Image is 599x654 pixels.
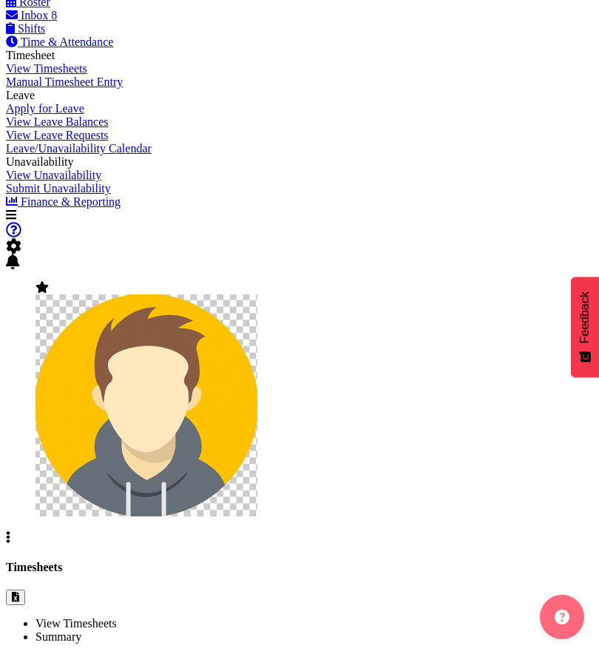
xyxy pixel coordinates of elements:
[6,102,84,115] a: Apply for Leave
[6,182,111,195] a: Submit Unavailability
[6,22,45,35] a: Shifts
[571,277,599,377] button: Feedback - Show survey
[6,561,593,574] h4: Timesheets
[35,630,81,643] span: Summary
[6,195,121,208] a: Finance & Reporting
[6,62,87,75] a: View Timesheets
[555,610,569,624] img: help-xxl-2.png
[6,155,228,169] div: Unavailability
[6,590,25,605] button: Export CSV
[6,9,57,21] a: Inbox 8
[35,617,117,630] span: View Timesheets
[35,294,257,516] img: admin-rosteritf9cbda91fdf824d97c9d6345b1f660ea.png
[21,9,48,21] span: Inbox
[21,195,121,208] span: Finance & Reporting
[21,36,114,48] span: Time & Attendance
[6,142,152,155] a: Leave/Unavailability Calendar
[6,115,109,128] a: View Leave Balances
[6,49,228,62] div: Timesheet
[6,75,123,88] a: Manual Timesheet Entry
[51,9,57,21] span: 8
[6,36,113,48] a: Time & Attendance
[18,22,45,35] span: Shifts
[6,89,228,102] div: Leave
[578,291,592,343] span: Feedback
[6,129,109,141] a: View Leave Requests
[6,169,101,181] a: View Unavailability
